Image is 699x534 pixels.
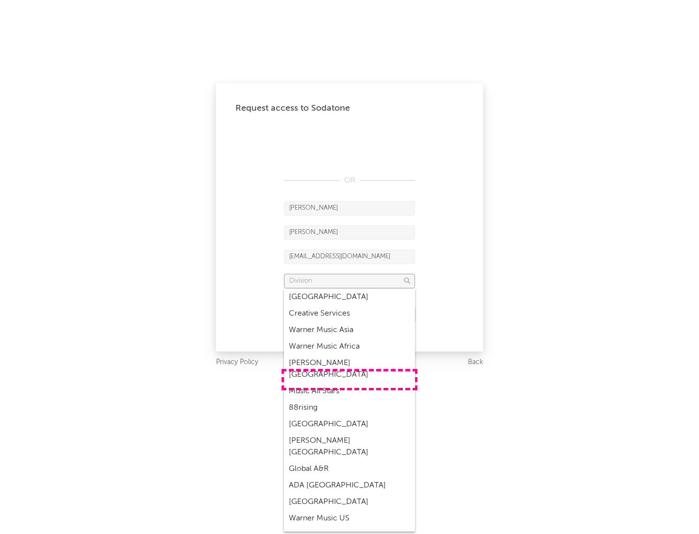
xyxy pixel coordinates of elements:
[284,250,415,264] input: Email
[284,274,415,288] input: Division
[468,356,483,368] a: Back
[284,225,415,240] input: Last Name
[235,102,464,114] div: Request access to Sodatone
[284,494,415,510] div: [GEOGRAPHIC_DATA]
[284,289,415,305] div: [GEOGRAPHIC_DATA]
[284,477,415,494] div: ADA [GEOGRAPHIC_DATA]
[284,416,415,433] div: [GEOGRAPHIC_DATA]
[284,338,415,355] div: Warner Music Africa
[284,433,415,461] div: [PERSON_NAME] [GEOGRAPHIC_DATA]
[284,322,415,338] div: Warner Music Asia
[284,383,415,400] div: Music All Stars
[284,201,415,216] input: First Name
[284,355,415,383] div: [PERSON_NAME] [GEOGRAPHIC_DATA]
[216,356,258,368] a: Privacy Policy
[284,175,415,186] div: OR
[284,510,415,527] div: Warner Music US
[284,461,415,477] div: Global A&R
[284,305,415,322] div: Creative Services
[284,400,415,416] div: 88rising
